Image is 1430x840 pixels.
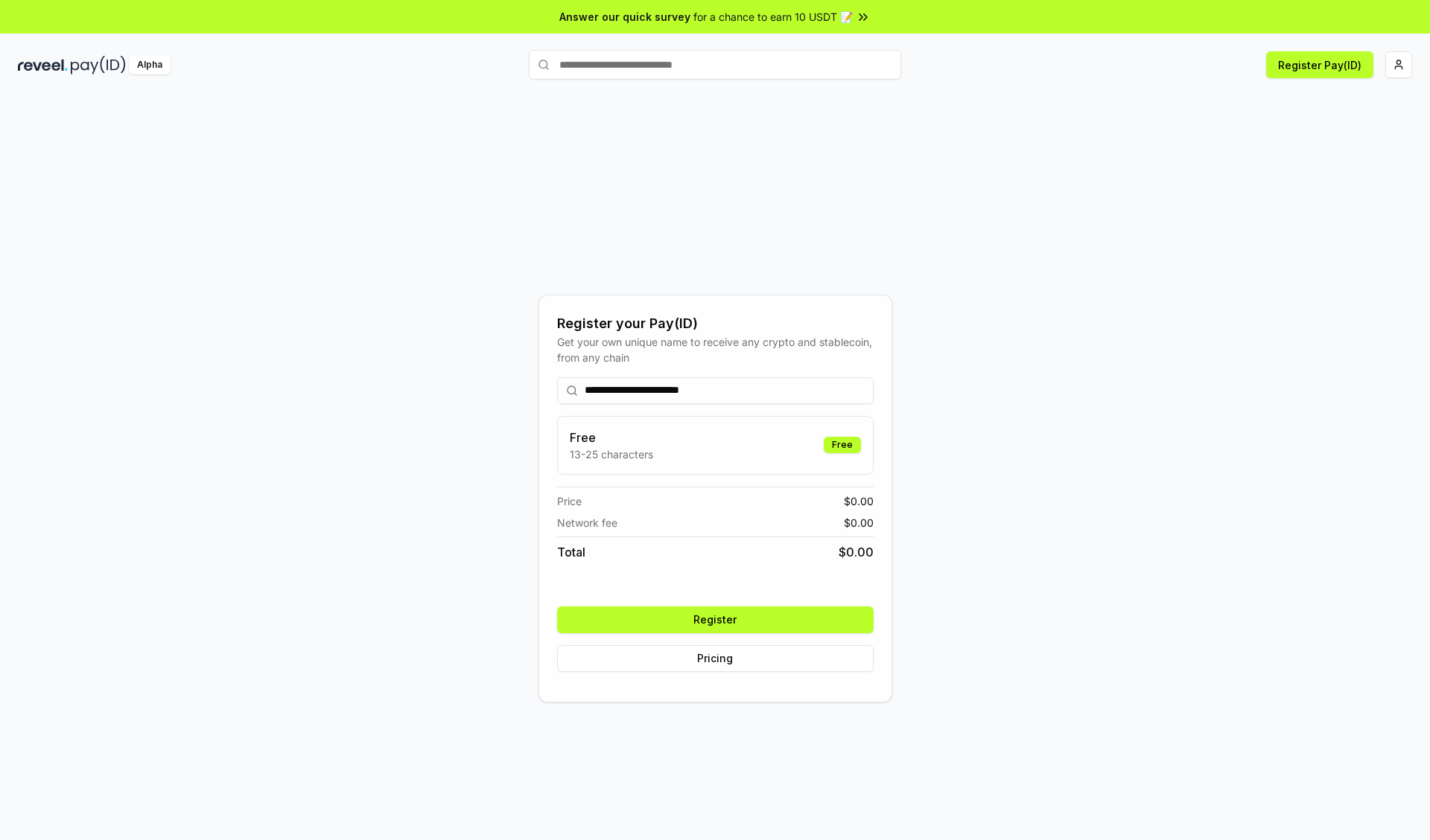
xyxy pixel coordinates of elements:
[71,56,126,74] img: pay_id
[824,437,861,453] div: Free
[129,56,171,74] div: Alpha
[693,9,853,25] span: for a chance to earn 10 USDT 📝
[557,543,585,561] span: Total
[557,334,874,365] div: Get your own unique name to receive any crypto and stablecoin, from any chain
[557,493,582,509] span: Price
[557,313,874,334] div: Register your Pay(ID)
[570,429,653,446] h3: Free
[557,645,874,672] button: Pricing
[557,515,617,530] span: Network fee
[844,493,874,509] span: $ 0.00
[559,9,690,25] span: Answer our quick survey
[557,606,874,633] button: Register
[1266,51,1373,78] button: Register Pay(ID)
[18,56,68,74] img: reveel_dark
[570,446,653,462] p: 13-25 characters
[844,515,874,530] span: $ 0.00
[839,543,874,561] span: $ 0.00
